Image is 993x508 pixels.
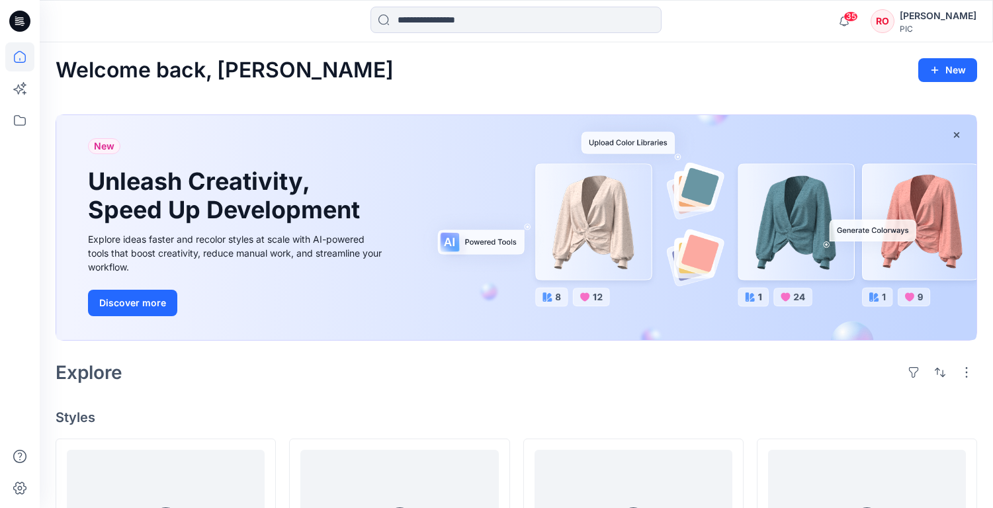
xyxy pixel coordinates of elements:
[56,58,394,83] h2: Welcome back, [PERSON_NAME]
[88,232,386,274] div: Explore ideas faster and recolor styles at scale with AI-powered tools that boost creativity, red...
[871,9,894,33] div: RO
[900,8,976,24] div: [PERSON_NAME]
[918,58,977,82] button: New
[88,290,177,316] button: Discover more
[88,290,386,316] a: Discover more
[88,167,366,224] h1: Unleash Creativity, Speed Up Development
[843,11,858,22] span: 35
[56,409,977,425] h4: Styles
[900,24,976,34] div: PIC
[94,138,114,154] span: New
[56,362,122,383] h2: Explore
